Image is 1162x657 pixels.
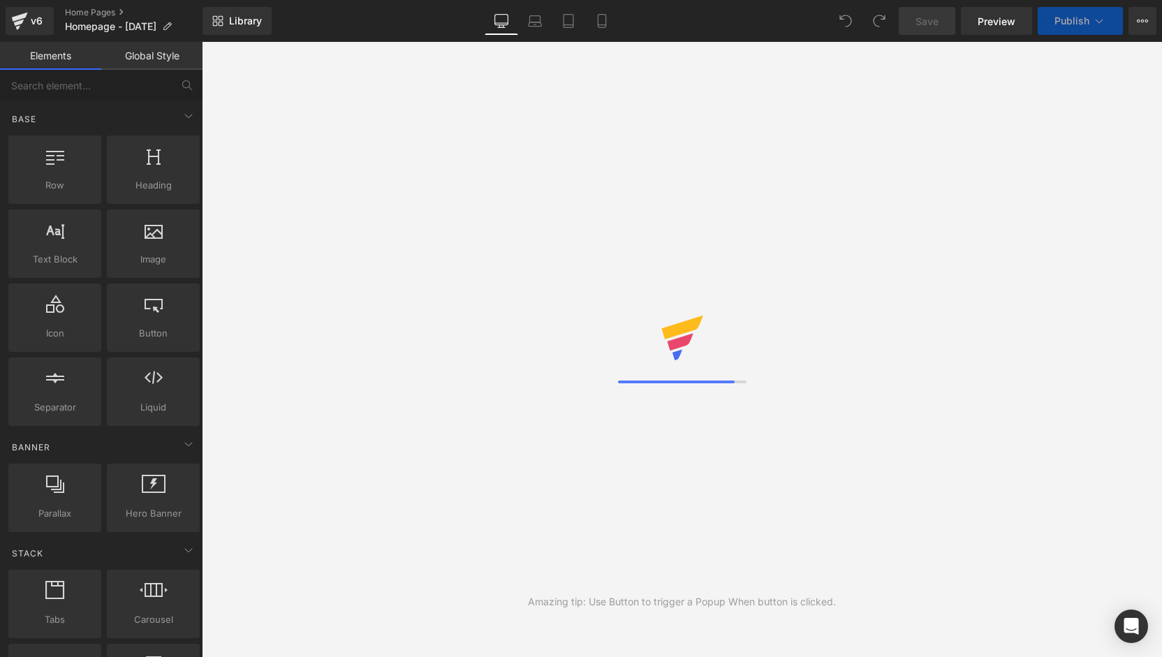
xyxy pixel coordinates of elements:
span: Tabs [13,612,97,627]
a: Global Style [101,42,203,70]
button: Undo [832,7,860,35]
span: Hero Banner [111,506,196,521]
div: Open Intercom Messenger [1115,610,1148,643]
span: Separator [13,400,97,415]
a: Mobile [585,7,619,35]
span: Liquid [111,400,196,415]
span: Save [915,14,939,29]
span: Button [111,326,196,341]
a: Home Pages [65,7,203,18]
span: Heading [111,178,196,193]
a: Preview [961,7,1032,35]
button: Publish [1038,7,1123,35]
a: v6 [6,7,54,35]
span: Library [229,15,262,27]
a: New Library [203,7,272,35]
span: Parallax [13,506,97,521]
a: Laptop [518,7,552,35]
span: Banner [10,441,52,454]
a: Desktop [485,7,518,35]
div: v6 [28,12,45,30]
span: Image [111,252,196,267]
span: Base [10,112,38,126]
span: Row [13,178,97,193]
span: Publish [1054,15,1089,27]
button: More [1128,7,1156,35]
span: Carousel [111,612,196,627]
span: Homepage - [DATE] [65,21,156,32]
span: Icon [13,326,97,341]
a: Tablet [552,7,585,35]
span: Stack [10,547,45,560]
span: Preview [978,14,1015,29]
div: Amazing tip: Use Button to trigger a Popup When button is clicked. [528,594,836,610]
button: Redo [865,7,893,35]
span: Text Block [13,252,97,267]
